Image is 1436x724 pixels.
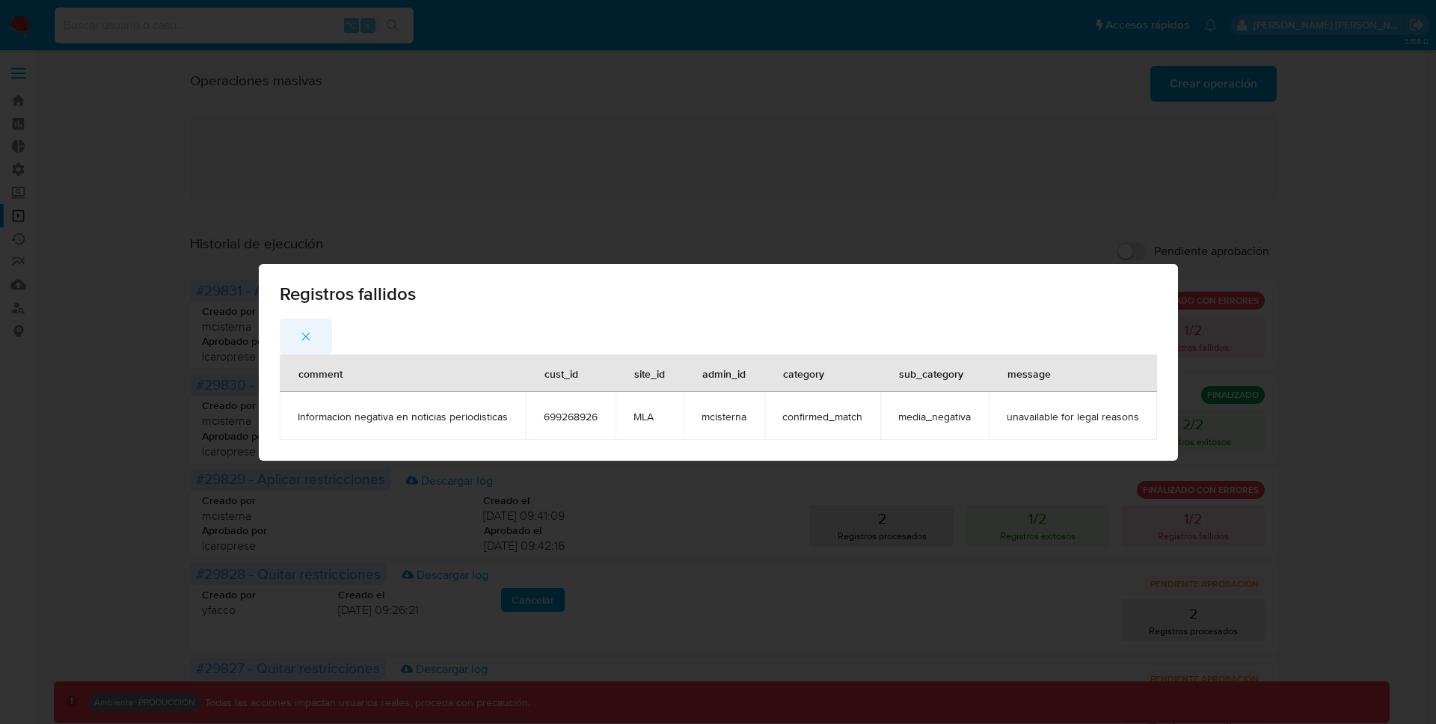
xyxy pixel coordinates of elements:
div: admin_id [684,355,764,391]
span: mcisterna [702,410,746,423]
div: message [989,355,1069,391]
span: Registros fallidos [280,285,1157,303]
span: confirmed_match [782,410,862,423]
div: comment [280,355,360,391]
div: site_id [616,355,683,391]
span: MLA [633,410,666,423]
div: cust_id [527,355,596,391]
div: sub_category [881,355,981,391]
span: unavailable for legal reasons [1007,410,1139,423]
div: category [765,355,842,391]
span: media_negativa [898,410,971,423]
span: Informacion negativa en noticias periodisticas [298,410,508,423]
span: 699268926 [544,410,598,423]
